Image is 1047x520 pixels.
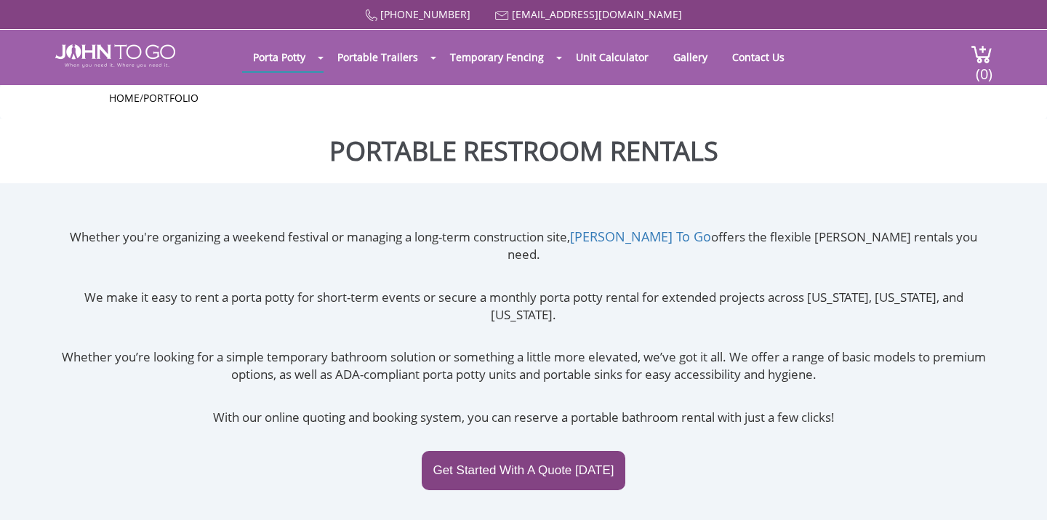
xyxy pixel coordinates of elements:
[989,462,1047,520] button: Live Chat
[439,43,555,71] a: Temporary Fencing
[721,43,795,71] a: Contact Us
[570,228,711,245] a: [PERSON_NAME] To Go
[143,91,198,105] a: Portfolio
[109,91,140,105] a: Home
[326,43,429,71] a: Portable Trailers
[55,228,992,264] p: Whether you're organizing a weekend festival or managing a long-term construction site, offers th...
[55,44,175,68] img: JOHN to go
[109,91,938,105] ul: /
[55,409,992,426] p: With our online quoting and booking system, you can reserve a portable bathroom rental with just ...
[380,7,470,21] a: [PHONE_NUMBER]
[512,7,682,21] a: [EMAIL_ADDRESS][DOMAIN_NAME]
[975,52,992,84] span: (0)
[422,451,625,490] a: Get Started With A Quote [DATE]
[495,11,509,20] img: Mail
[55,289,992,324] p: We make it easy to rent a porta potty for short-term events or secure a monthly porta potty renta...
[971,44,992,64] img: cart a
[365,9,377,22] img: Call
[242,43,316,71] a: Porta Potty
[55,348,992,384] p: Whether you’re looking for a simple temporary bathroom solution or something a little more elevat...
[565,43,659,71] a: Unit Calculator
[662,43,718,71] a: Gallery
